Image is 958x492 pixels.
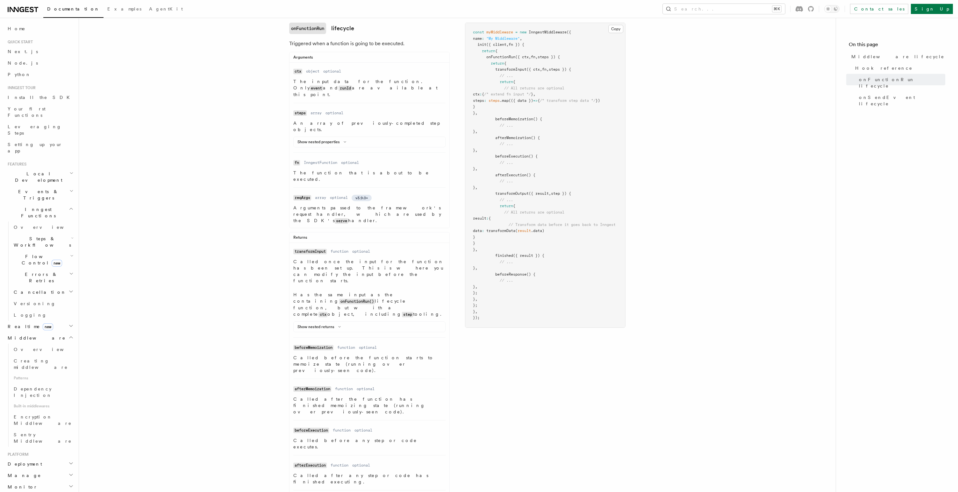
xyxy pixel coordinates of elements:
[14,347,79,352] span: Overview
[855,65,912,71] span: Hook reference
[352,249,370,254] dd: optional
[475,285,477,289] span: ,
[856,92,945,109] a: onSendEvent lifecycle
[486,36,520,41] span: "My Middleware"
[473,129,475,134] span: }
[500,80,513,84] span: return
[5,186,75,204] button: Events & Triggers
[551,191,571,196] span: step }) {
[520,30,526,34] span: new
[567,30,571,34] span: ({
[5,472,41,479] span: Manage
[515,228,518,233] span: (
[475,297,477,301] span: ,
[14,432,72,444] span: Sentry Middleware
[297,139,349,144] button: Show nested properties
[335,386,353,391] dd: function
[14,225,79,230] span: Overview
[5,335,66,341] span: Middleware
[486,228,515,233] span: transformData
[11,383,75,401] a: Dependency Injection
[529,30,567,34] span: InngestMiddleware
[318,312,327,317] code: ctx
[5,46,75,57] a: Next.js
[104,2,145,17] a: Examples
[495,136,531,140] span: afterMemoization
[495,117,533,121] span: beforeMemoization
[293,110,307,116] code: steps
[293,428,329,433] code: beforeExecution
[5,171,69,183] span: Local Development
[475,185,477,190] span: ,
[306,69,319,74] dd: object
[293,437,446,450] p: Called before any step or code executes.
[549,191,551,196] span: ,
[473,303,477,307] span: };
[473,92,480,96] span: ctx
[11,355,75,373] a: Creating middleware
[475,266,477,270] span: ,
[5,139,75,157] a: Setting up your app
[529,55,531,59] span: ,
[5,168,75,186] button: Local Development
[293,120,446,133] p: An array of previously-completed step objects.
[289,23,326,34] code: onFunctionRun
[513,204,515,208] span: {
[5,204,75,221] button: Inngest Functions
[11,411,75,429] a: Encryption Middleware
[297,324,343,329] button: Show nested returns
[11,309,75,321] a: Logging
[11,373,75,383] span: Patterns
[11,269,75,286] button: Errors & Retries
[333,428,351,433] dd: function
[518,228,531,233] span: result
[304,160,337,165] dd: InngestFunction
[500,123,513,128] span: // ...
[856,74,945,92] a: onFunctionRun lifecycle
[495,67,526,72] span: transformInput
[504,61,506,66] span: {
[14,386,52,398] span: Dependency Injection
[526,272,535,277] span: () {
[11,251,75,269] button: Flow Controlnew
[473,285,475,289] span: }
[542,67,547,72] span: fn
[5,344,75,447] div: Middleware
[473,235,475,239] span: }
[482,92,484,96] span: {
[500,98,509,103] span: .map
[8,49,38,54] span: Next.js
[473,166,475,171] span: }
[509,42,524,47] span: fn }) {
[484,92,531,96] span: /* extend fn input */
[325,110,343,116] dd: optional
[11,401,75,411] span: Built-in middlewares
[145,2,187,17] a: AgentKit
[473,216,486,221] span: result
[473,98,484,103] span: steps
[484,98,486,103] span: :
[504,210,564,214] span: // All returns are optional
[480,92,482,96] span: :
[5,321,75,332] button: Realtimenew
[5,23,75,34] a: Home
[293,170,446,182] p: The function that is about to be executed.
[5,221,75,321] div: Inngest Functions
[596,98,600,103] span: })
[293,472,446,485] p: Called after any step or code has finished executing.
[14,358,68,370] span: Creating middleware
[495,154,529,158] span: beforeExecution
[5,103,75,121] a: Your first Functions
[331,463,348,468] dd: function
[473,30,484,34] span: const
[11,286,75,298] button: Cancellation
[475,148,477,152] span: ,
[14,414,72,426] span: Encryption Middleware
[293,345,333,350] code: beforeMemoization
[515,55,529,59] span: ({ ctx
[520,36,522,41] span: ,
[52,260,62,267] span: new
[535,55,538,59] span: ,
[500,260,513,264] span: // ...
[8,106,46,118] span: Your first Functions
